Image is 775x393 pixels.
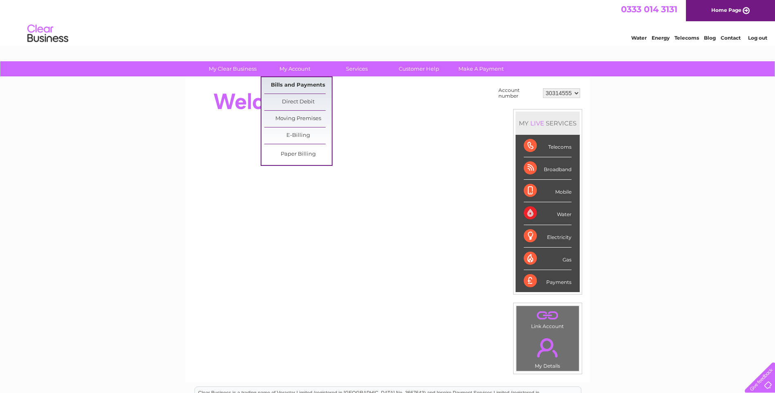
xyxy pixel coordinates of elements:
[264,111,332,127] a: Moving Premises
[264,127,332,144] a: E-Billing
[524,248,572,270] div: Gas
[621,4,677,14] a: 0333 014 3131
[199,61,266,76] a: My Clear Business
[674,35,699,41] a: Telecoms
[704,35,716,41] a: Blog
[748,35,767,41] a: Log out
[496,85,541,101] td: Account number
[524,157,572,180] div: Broadband
[385,61,453,76] a: Customer Help
[721,35,741,41] a: Contact
[518,308,577,322] a: .
[516,306,579,331] td: Link Account
[264,77,332,94] a: Bills and Payments
[524,225,572,248] div: Electricity
[27,21,69,46] img: logo.png
[516,331,579,371] td: My Details
[447,61,515,76] a: Make A Payment
[195,4,581,40] div: Clear Business is a trading name of Verastar Limited (registered in [GEOGRAPHIC_DATA] No. 3667643...
[516,112,580,135] div: MY SERVICES
[323,61,391,76] a: Services
[264,146,332,163] a: Paper Billing
[524,180,572,202] div: Mobile
[529,119,546,127] div: LIVE
[518,333,577,362] a: .
[524,135,572,157] div: Telecoms
[631,35,647,41] a: Water
[652,35,670,41] a: Energy
[524,202,572,225] div: Water
[524,270,572,292] div: Payments
[261,61,328,76] a: My Account
[264,94,332,110] a: Direct Debit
